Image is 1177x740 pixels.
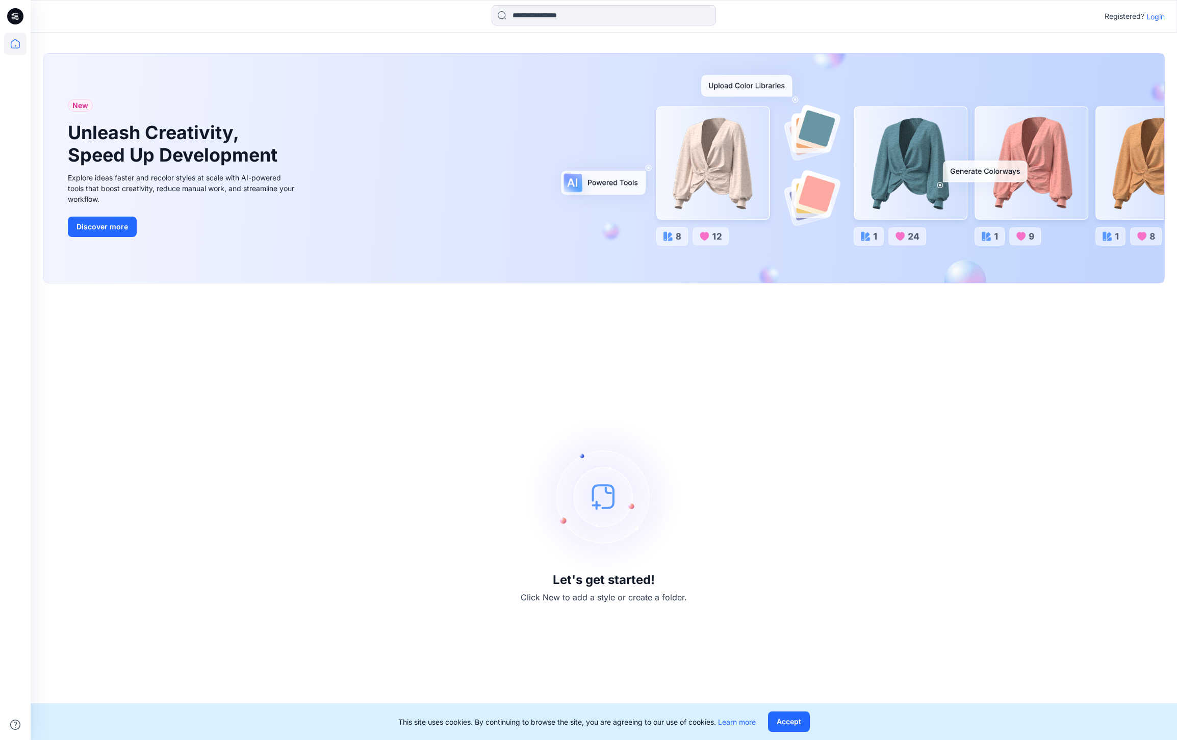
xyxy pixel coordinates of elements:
[68,122,282,166] h1: Unleash Creativity, Speed Up Development
[768,711,810,732] button: Accept
[72,99,88,112] span: New
[553,573,655,587] h3: Let's get started!
[527,420,680,573] img: empty-state-image.svg
[68,217,137,237] button: Discover more
[398,717,756,727] p: This site uses cookies. By continuing to browse the site, you are agreeing to our use of cookies.
[521,591,687,603] p: Click New to add a style or create a folder.
[1146,11,1165,22] p: Login
[68,217,297,237] a: Discover more
[1105,10,1144,22] p: Registered?
[718,718,756,726] a: Learn more
[68,172,297,204] div: Explore ideas faster and recolor styles at scale with AI-powered tools that boost creativity, red...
